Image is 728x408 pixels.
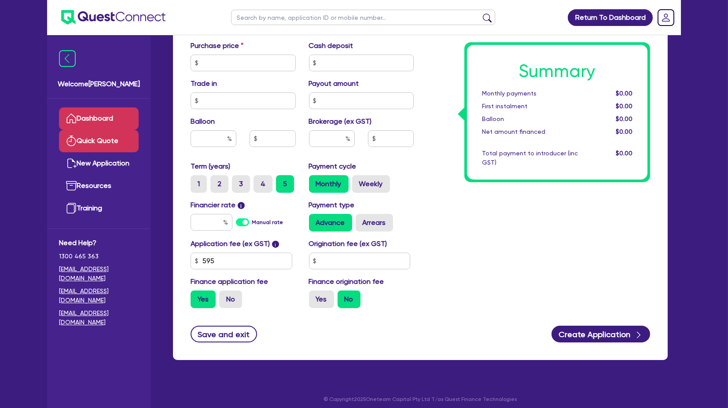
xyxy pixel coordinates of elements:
span: 1300 465 363 [59,252,139,261]
div: Balloon [475,114,585,124]
span: $0.00 [616,150,632,157]
button: Save and exit [191,326,257,342]
div: Net amount financed [475,127,585,136]
label: Cash deposit [309,40,353,51]
label: Financier rate [191,200,245,210]
a: Training [59,197,139,220]
span: $0.00 [616,115,632,122]
a: [EMAIL_ADDRESS][DOMAIN_NAME] [59,265,139,283]
label: 4 [254,175,272,193]
label: No [219,290,242,308]
label: Application fee (ex GST) [191,239,270,249]
label: Purchase price [191,40,243,51]
a: [EMAIL_ADDRESS][DOMAIN_NAME] [59,287,139,305]
label: Payout amount [309,78,359,89]
label: Yes [191,290,216,308]
label: 5 [276,175,294,193]
a: Return To Dashboard [568,9,653,26]
div: Monthly payments [475,89,585,98]
a: Dropdown toggle [654,6,677,29]
div: Total payment to introducer (inc GST) [475,149,585,167]
label: Term (years) [191,161,230,172]
span: i [272,241,279,248]
label: Payment type [309,200,355,210]
div: First instalment [475,102,585,111]
img: resources [66,180,77,191]
a: Dashboard [59,107,139,130]
label: Manual rate [252,218,283,226]
span: $0.00 [616,90,632,97]
a: New Application [59,152,139,175]
label: Origination fee (ex GST) [309,239,387,249]
label: Weekly [352,175,390,193]
input: Search by name, application ID or mobile number... [231,10,495,25]
label: Brokerage (ex GST) [309,116,372,127]
label: Finance origination fee [309,276,384,287]
img: training [66,203,77,213]
a: Quick Quote [59,130,139,152]
label: 3 [232,175,250,193]
label: Trade in [191,78,217,89]
a: Resources [59,175,139,197]
span: $0.00 [616,128,632,135]
label: Arrears [356,214,393,232]
label: Advance [309,214,352,232]
span: Need Help? [59,238,139,248]
img: new-application [66,158,77,169]
a: [EMAIL_ADDRESS][DOMAIN_NAME] [59,309,139,327]
h1: Summary [482,61,632,82]
label: Yes [309,290,334,308]
label: 1 [191,175,207,193]
p: © Copyright 2025 Oneteam Capital Pty Ltd T/as Quest Finance Technologies [167,395,674,403]
span: Welcome [PERSON_NAME] [58,79,140,89]
label: No [338,290,360,308]
label: Monthly [309,175,349,193]
label: Finance application fee [191,276,268,287]
label: 2 [210,175,228,193]
button: Create Application [552,326,650,342]
span: $0.00 [616,103,632,110]
label: Payment cycle [309,161,357,172]
img: quick-quote [66,136,77,146]
img: quest-connect-logo-blue [61,10,165,25]
img: icon-menu-close [59,50,76,67]
span: i [238,202,245,209]
label: Balloon [191,116,215,127]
